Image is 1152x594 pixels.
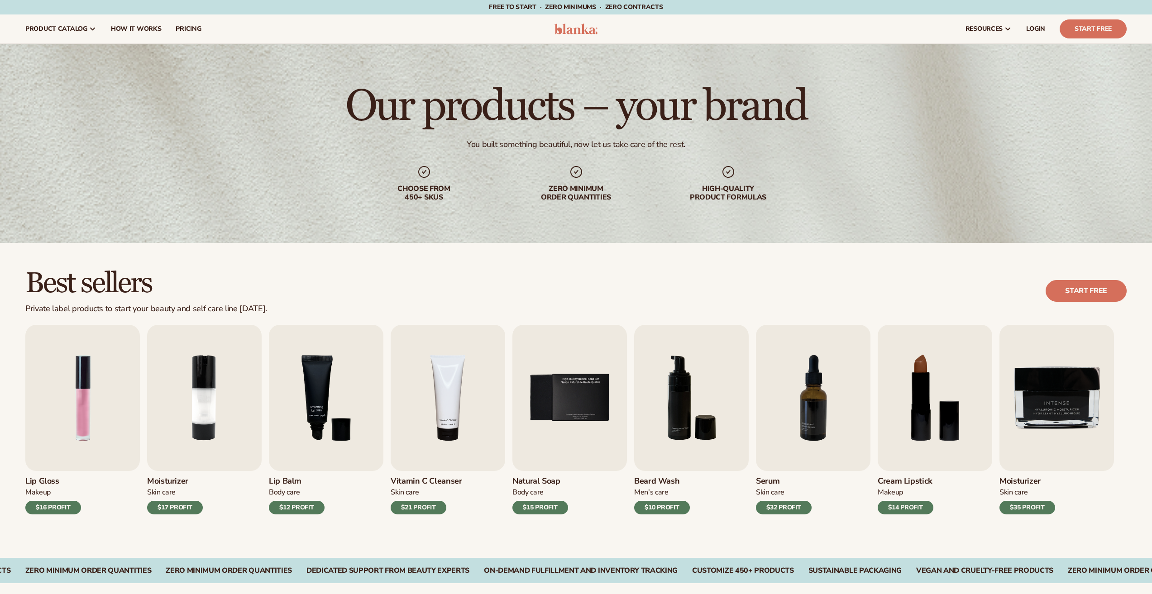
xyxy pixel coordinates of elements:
h3: Cream Lipstick [878,476,933,486]
a: resources [958,14,1019,43]
div: $35 PROFIT [999,501,1055,514]
div: Skin Care [391,488,462,497]
div: On-Demand Fulfillment and Inventory Tracking [484,566,678,575]
h2: Best sellers [25,268,267,299]
div: $14 PROFIT [878,501,933,514]
div: Body Care [512,488,568,497]
div: $12 PROFIT [269,501,325,514]
h3: Vitamin C Cleanser [391,476,462,486]
h3: Lip Balm [269,476,325,486]
a: 4 / 9 [391,325,505,514]
div: Zero Minimum Order QuantitieS [25,566,152,575]
div: Dedicated Support From Beauty Experts [306,566,469,575]
a: 6 / 9 [634,325,749,514]
span: product catalog [25,25,87,33]
div: Zero Minimum Order QuantitieS [166,566,292,575]
a: 8 / 9 [878,325,992,514]
span: resources [966,25,1003,33]
div: $10 PROFIT [634,501,690,514]
div: CUSTOMIZE 450+ PRODUCTS [692,566,794,575]
h3: Serum [756,476,812,486]
a: How It Works [104,14,169,43]
div: Skin Care [756,488,812,497]
span: pricing [176,25,201,33]
a: 7 / 9 [756,325,870,514]
div: You built something beautiful, now let us take care of the rest. [467,139,685,150]
div: Men’s Care [634,488,690,497]
a: product catalog [18,14,104,43]
a: LOGIN [1019,14,1052,43]
a: 2 / 9 [147,325,262,514]
div: Zero minimum order quantities [518,185,634,202]
h3: Natural Soap [512,476,568,486]
h3: Moisturizer [147,476,203,486]
span: How It Works [111,25,162,33]
div: VEGAN AND CRUELTY-FREE PRODUCTS [916,566,1053,575]
a: 5 / 9 [512,325,627,514]
div: Private label products to start your beauty and self care line [DATE]. [25,304,267,314]
div: SUSTAINABLE PACKAGING [808,566,902,575]
h3: Lip Gloss [25,476,81,486]
h1: Our products – your brand [345,85,807,128]
div: $21 PROFIT [391,501,446,514]
img: logo [554,24,598,34]
a: Start Free [1060,19,1127,38]
div: $17 PROFIT [147,501,203,514]
div: High-quality product formulas [670,185,786,202]
span: Free to start · ZERO minimums · ZERO contracts [489,3,663,11]
div: $32 PROFIT [756,501,812,514]
div: Skin Care [147,488,203,497]
a: 9 / 9 [999,325,1114,514]
span: LOGIN [1026,25,1045,33]
h3: Beard Wash [634,476,690,486]
div: Makeup [25,488,81,497]
div: Makeup [878,488,933,497]
a: Start free [1046,280,1127,302]
div: Choose from 450+ Skus [366,185,482,202]
a: 1 / 9 [25,325,140,514]
div: $15 PROFIT [512,501,568,514]
div: $16 PROFIT [25,501,81,514]
a: pricing [168,14,208,43]
div: Body Care [269,488,325,497]
div: Skin Care [999,488,1055,497]
a: 3 / 9 [269,325,383,514]
h3: Moisturizer [999,476,1055,486]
